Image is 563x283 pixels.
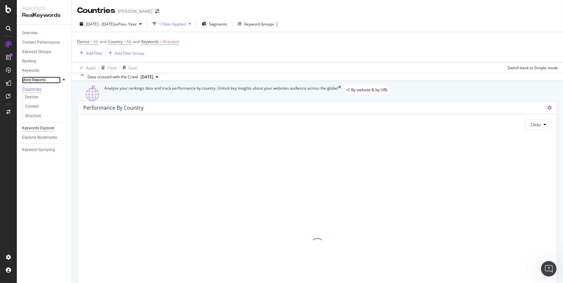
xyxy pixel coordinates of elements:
a: Keywords [22,67,67,74]
button: Clear [99,62,117,73]
div: Is that what you were looking for? [5,174,93,188]
button: Add Filter [77,49,103,57]
b: Semrush Share of Voice [10,36,116,48]
button: Send a message… [111,209,121,220]
div: Ranking [22,58,36,65]
div: Add Filter [86,50,103,56]
button: Gif picker [20,212,26,217]
div: why does semrush volume remain the same for each month? [29,197,119,210]
span: Competitive Analysis Metrics [10,36,76,41]
div: Save [128,65,137,71]
img: Profile image for Customer Support [18,4,29,14]
div: Content [25,103,39,110]
div: Keyword Sampling [22,147,55,153]
div: arrow-right-arrow-left [155,9,159,14]
div: [PERSON_NAME] [118,8,153,15]
div: Keywords [22,67,39,74]
button: Clicks [525,119,552,130]
span: 2025 Jun. 30th [141,74,153,80]
button: Segments [199,19,230,29]
span: All [127,37,131,46]
div: More Reports [22,77,46,83]
a: Overview [22,30,67,37]
a: Keywords Explorer [22,125,67,132]
a: Ranking [22,58,67,65]
a: Content Performance [22,39,67,46]
div: : The purpose behind a user's search - navigational, informational, transactional, or commercial ... [10,128,119,147]
div: Performance by country [83,104,144,111]
span: Keywords [141,39,159,44]
span: Country [108,39,122,44]
span: Clicks [531,122,541,127]
span: and [133,39,140,44]
span: Branded [163,37,178,46]
div: Structure [25,113,41,119]
span: = [160,39,162,44]
b: Semrush Average Click CPC [10,100,119,111]
div: Data crossed with the Crawl [87,74,138,80]
textarea: Message… [6,198,124,209]
span: vs Prev. Year [114,21,137,27]
div: Is that what you were looking for? [10,178,87,184]
div: Analyze your rankings data and track performance by country. Unlock key insights about your websi... [104,85,338,101]
button: 1 Filter Applied [150,19,194,29]
div: Devices [25,94,38,101]
span: and [100,39,107,44]
div: RealKeywords [22,12,66,19]
a: Keyword Sampling [22,147,67,153]
iframe: Intercom live chat [541,261,557,277]
button: Emoji picker [10,212,15,217]
div: Keyword Groups [22,49,51,55]
div: Countries [22,86,41,93]
a: Devices [25,94,67,101]
div: Close [114,3,125,14]
div: Explorer Bookmarks [22,134,57,141]
span: = [123,39,126,44]
button: Save [120,62,137,73]
span: By website & by URL [351,88,388,92]
button: Upload attachment [31,212,36,217]
a: Content [25,103,67,110]
button: Apply [77,62,96,73]
a: More Reports [22,77,61,83]
span: Device [77,39,89,44]
button: [DATE] - [DATE]vsPrev. Year [77,19,144,29]
div: : Cost-per-click to be positioned on a keyword (can be broken down per competitor domain). [10,99,119,125]
div: why does semrush volume remain the same for each month? [23,193,124,213]
span: All [94,37,98,46]
div: Add Filter Group [115,50,144,56]
span: Segments [209,21,227,27]
img: 1GusSBFZZAnHA7zLEg47bDqG2kt9RcmYEu+aKkSRu3AaxSDZ9X71ELQjEAcnUZcSIrNMcgw9IrD2IJjLV5mxQSv0LGqQkmPZE... [81,85,104,101]
span: Cost & Intent Metrics [10,100,58,105]
div: Overview [22,30,38,37]
a: Structure [25,113,67,119]
span: [DATE] - [DATE] [86,21,114,27]
div: Apply [86,65,96,71]
button: go back [4,3,17,15]
div: Keyword Groups [244,21,274,27]
button: [DATE] [138,73,161,81]
span: = [90,39,93,44]
b: Semrush Search Intent [10,128,69,134]
b: Semrush Domain [10,71,54,76]
div: Switch back to Simple mode [508,65,558,71]
a: Explorer Bookmarks [22,134,67,141]
button: Keyword Groups [235,19,281,29]
div: Content Performance [22,39,60,46]
button: Home [101,3,114,15]
a: Countries [22,86,67,93]
div: 1 Filter Applied [159,21,186,27]
div: : Measures your brand awareness compared to competition in the same market, calculated as: Your b... [10,36,119,68]
div: These metrics help you understand keyword potential, discover competitor opportunities, and optim... [10,150,119,169]
div: legacy label [344,85,390,94]
button: Add Filter Group [106,49,144,57]
div: Clear [108,65,117,71]
div: Analytics [22,5,66,12]
h1: Customer Support [31,6,78,11]
div: Jessica says… [5,193,124,219]
div: : Shows the domain corresponding to the keyword - if multiple competitors exist, the best-ranking... [10,71,119,96]
div: Keywords Explorer [22,125,54,132]
div: Countries [77,5,115,16]
button: Switch back to Simple mode [505,62,558,73]
a: Keyword Groups [22,49,67,55]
